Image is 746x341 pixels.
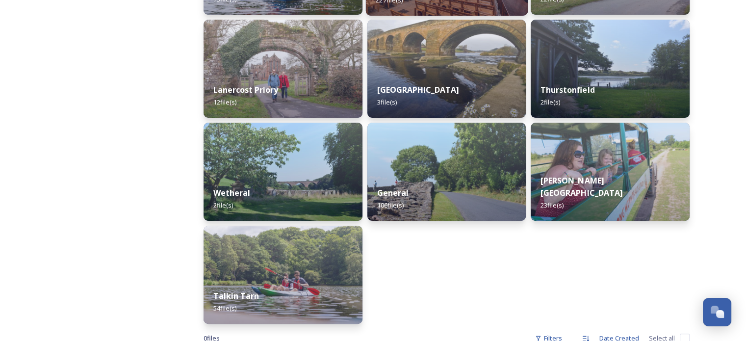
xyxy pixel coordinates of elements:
[367,123,526,221] img: Carlisle-%2520H.%2520Wall%2520CT26.jpg
[204,20,362,118] img: Hadrians-Wall-385.jpg
[531,123,690,221] img: Attract%2520and%2520Disperse%2520%28485%2520of%25201364%29.jpg
[367,20,526,118] img: Carlisle-%2520H.%2520Wall%2520CT312.jpg
[213,290,259,301] strong: Talkin Tarn
[531,20,690,118] img: Carlisle-%2520H.%2520Wall%2520CT324.jpg
[377,201,404,210] span: 106 file(s)
[377,98,397,106] span: 3 file(s)
[213,187,250,198] strong: Wetheral
[540,84,594,95] strong: Thurstonfield
[540,98,560,106] span: 2 file(s)
[213,84,278,95] strong: Lanercost Priory
[213,304,236,313] span: 54 file(s)
[540,175,622,198] strong: [PERSON_NAME][GEOGRAPHIC_DATA]
[213,201,233,210] span: 2 file(s)
[204,226,362,324] img: Attract%2520and%2520Disperse%2520%28173%2520of%25201364%29.jpg
[377,84,459,95] strong: [GEOGRAPHIC_DATA]
[213,98,236,106] span: 12 file(s)
[204,123,362,221] img: Carlisle-%2520H.%2520Wall%2520CT334.jpg
[703,298,731,326] button: Open Chat
[377,187,409,198] strong: General
[540,201,564,210] span: 23 file(s)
